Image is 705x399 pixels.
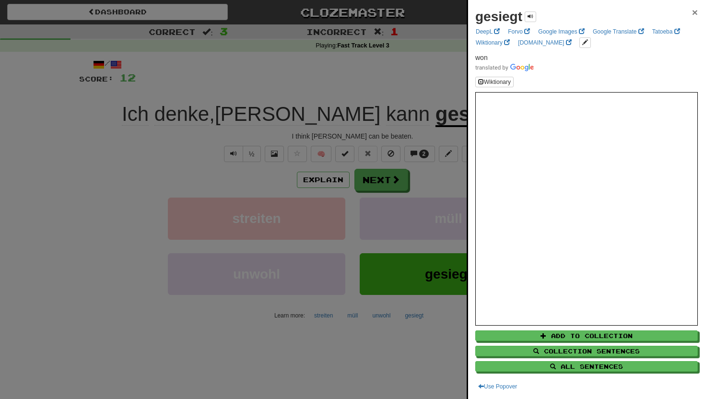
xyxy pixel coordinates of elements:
button: Collection Sentences [475,346,698,356]
strong: gesiegt [475,9,522,24]
button: edit links [579,37,591,48]
button: Close [692,7,698,17]
span: won [475,54,488,61]
button: Add to Collection [475,330,698,341]
a: Google Images [535,26,587,37]
button: Wiktionary [475,77,514,87]
a: Google Translate [590,26,647,37]
a: Forvo [505,26,533,37]
img: Color short [475,64,534,71]
button: Use Popover [475,381,520,392]
span: × [692,7,698,18]
a: Tatoeba [649,26,683,37]
a: [DOMAIN_NAME] [515,37,574,48]
a: Wiktionary [473,37,513,48]
button: All Sentences [475,361,698,372]
a: DeepL [473,26,503,37]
